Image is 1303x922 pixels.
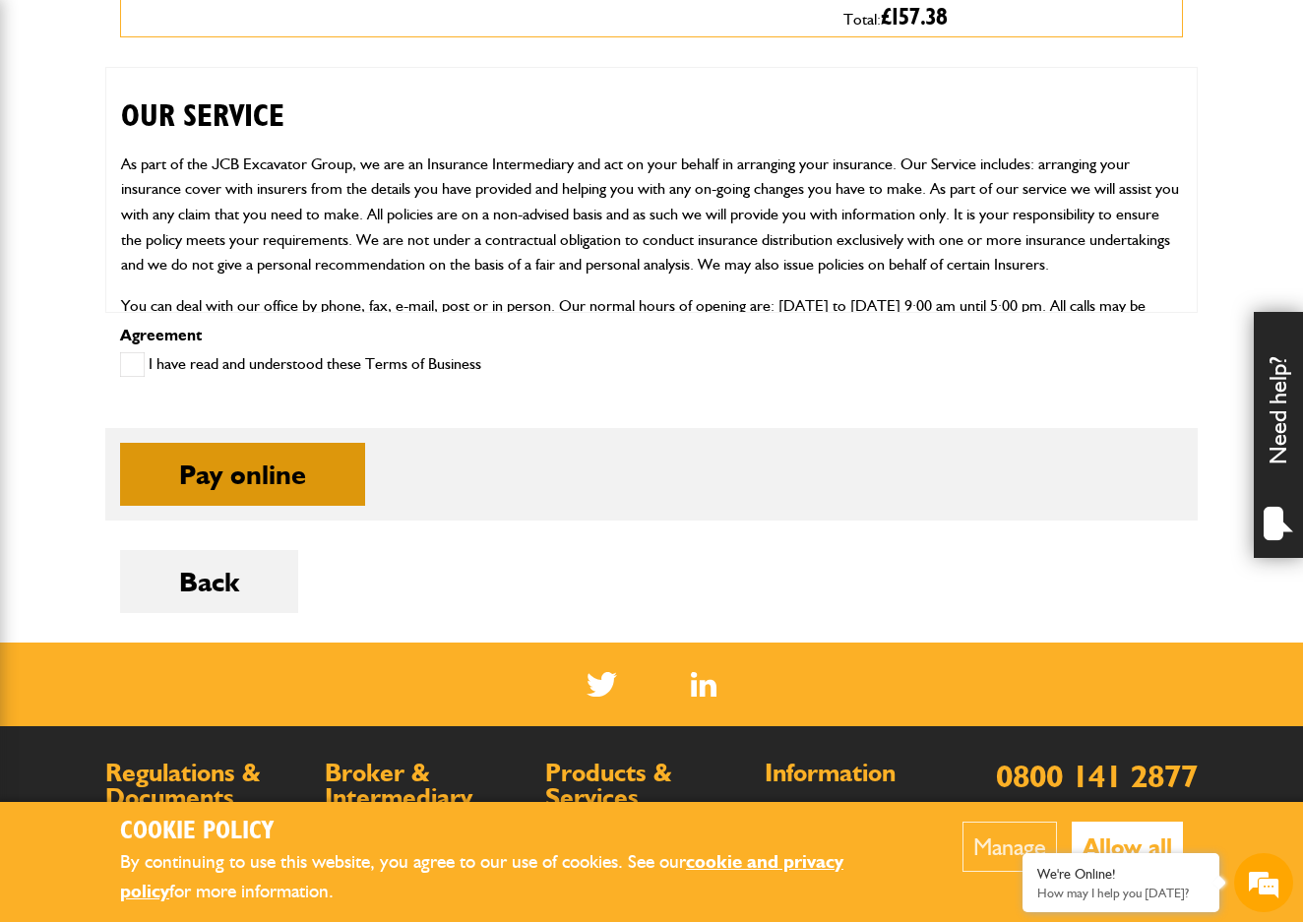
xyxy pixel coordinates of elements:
div: Chat with us now [102,110,331,136]
p: How may I help you today? [1037,886,1205,900]
h2: Information [765,761,964,786]
p: By continuing to use this website, you agree to our use of cookies. See our for more information. [120,847,902,907]
span: £ [881,6,948,30]
input: Enter your email address [26,240,359,283]
em: Start Chat [268,606,357,633]
span: 157.38 [892,6,948,30]
button: Allow all [1072,822,1183,872]
button: Back [120,550,298,613]
h2: Products & Services [545,761,745,811]
img: d_20077148190_company_1631870298795_20077148190 [33,109,83,137]
h2: Regulations & Documents [105,761,305,811]
button: Pay online [120,443,365,506]
a: LinkedIn [691,672,717,697]
img: Twitter [587,672,617,697]
p: As part of the JCB Excavator Group, we are an Insurance Intermediary and act on your behalf in ar... [121,152,1182,277]
h2: Broker & Intermediary [325,761,525,811]
a: 0800 141 2877 [996,757,1198,795]
h2: OUR SERVICE [121,68,1182,135]
textarea: Type your message and hit 'Enter' [26,356,359,589]
button: Manage [962,822,1057,872]
h2: Cookie Policy [120,817,902,847]
p: You can deal with our office by phone, fax, e-mail, post or in person. Our normal hours of openin... [121,293,1182,343]
div: Need help? [1254,312,1303,558]
img: Linked In [691,672,717,697]
p: Agreement [120,328,1183,343]
input: Enter your phone number [26,298,359,341]
div: Minimize live chat window [323,10,370,57]
input: Enter your last name [26,182,359,225]
label: I have read and understood these Terms of Business [120,352,481,377]
div: We're Online! [1037,866,1205,883]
